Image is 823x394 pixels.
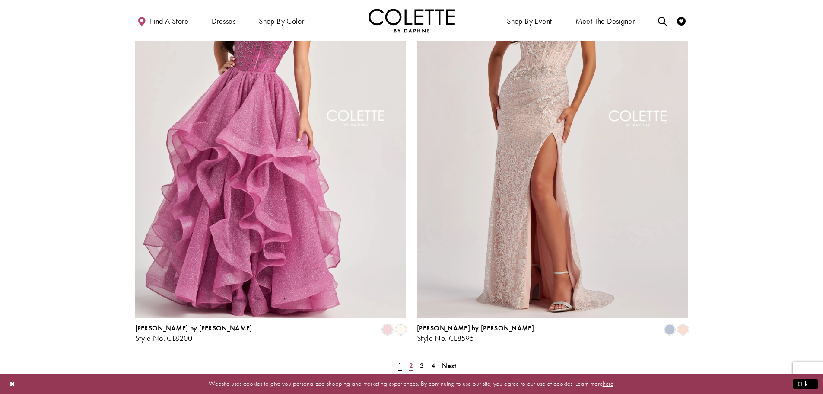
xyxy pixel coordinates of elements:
[603,379,613,388] a: here
[5,376,20,391] button: Close Dialog
[398,361,402,370] span: 1
[135,324,252,333] span: [PERSON_NAME] by [PERSON_NAME]
[678,324,688,335] i: Blush
[431,361,435,370] span: 4
[210,9,238,32] span: Dresses
[257,9,306,32] span: Shop by color
[259,17,304,26] span: Shop by color
[382,324,393,335] i: Pink Lily
[420,361,424,370] span: 3
[675,9,688,32] a: Check Wishlist
[417,359,426,372] a: Page 3
[507,17,552,26] span: Shop By Event
[417,324,534,333] span: [PERSON_NAME] by [PERSON_NAME]
[150,17,188,26] span: Find a store
[439,359,459,372] a: Next Page
[407,359,416,372] a: Page 2
[417,324,534,343] div: Colette by Daphne Style No. CL8595
[409,361,413,370] span: 2
[135,324,252,343] div: Colette by Daphne Style No. CL8200
[395,359,404,372] span: Current Page
[417,333,474,343] span: Style No. CL8595
[62,378,761,390] p: Website uses cookies to give you personalized shopping and marketing experiences. By continuing t...
[664,324,675,335] i: Ice Blue
[442,361,456,370] span: Next
[793,378,818,389] button: Submit Dialog
[575,17,635,26] span: Meet the designer
[429,359,438,372] a: Page 4
[396,324,406,335] i: Diamond White
[212,17,235,26] span: Dresses
[369,9,455,32] img: Colette by Daphne
[505,9,554,32] span: Shop By Event
[369,9,455,32] a: Visit Home Page
[135,9,191,32] a: Find a store
[135,333,193,343] span: Style No. CL8200
[573,9,637,32] a: Meet the designer
[656,9,669,32] a: Toggle search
